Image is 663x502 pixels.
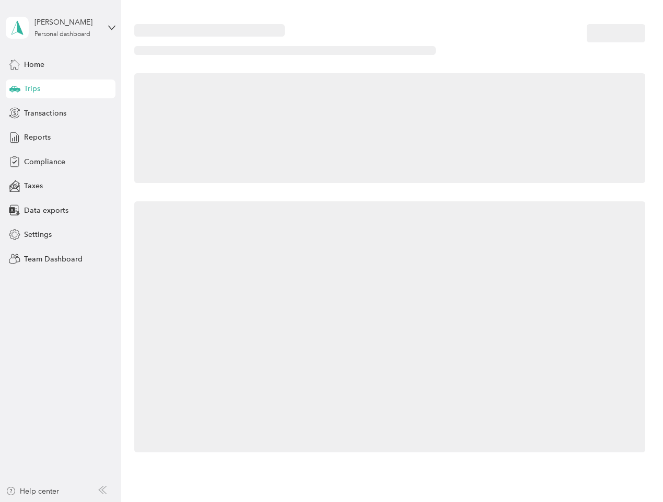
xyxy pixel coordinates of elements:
div: Personal dashboard [34,31,90,38]
span: Transactions [24,108,66,119]
div: [PERSON_NAME] [34,17,100,28]
span: Compliance [24,156,65,167]
span: Reports [24,132,51,143]
span: Settings [24,229,52,240]
span: Home [24,59,44,70]
span: Taxes [24,180,43,191]
button: Help center [6,486,59,497]
span: Team Dashboard [24,254,83,265]
span: Trips [24,83,40,94]
span: Data exports [24,205,68,216]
